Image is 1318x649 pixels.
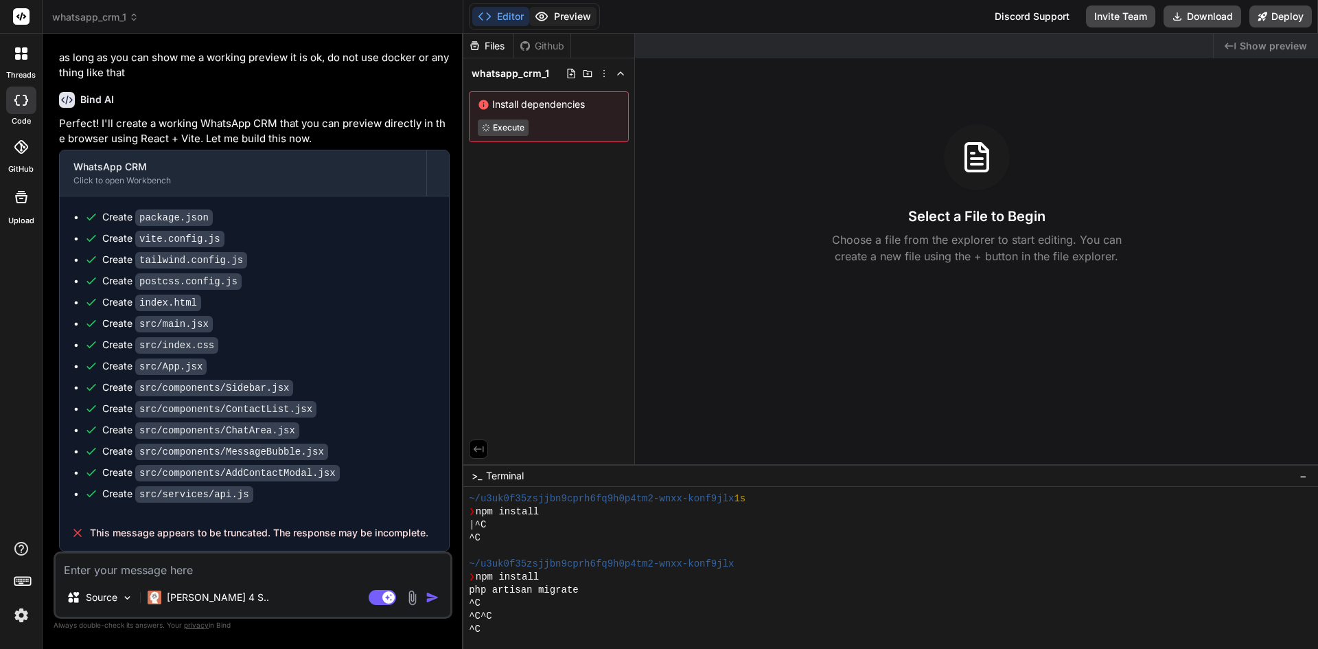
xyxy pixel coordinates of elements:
[908,207,1045,226] h3: Select a File to Begin
[135,295,201,311] code: index.html
[469,519,486,532] span: |^C
[472,469,482,483] span: >_
[1240,39,1307,53] span: Show preview
[469,597,481,610] span: ^C
[135,486,253,503] code: src/services/api.js
[184,621,209,629] span: privacy
[8,215,34,227] label: Upload
[135,252,247,269] code: tailwind.config.js
[135,444,328,460] code: src/components/MessageBubble.jsx
[1086,5,1155,27] button: Invite Team
[59,50,450,81] p: as long as you can show me a working preview it is ok, do not use docker or anything like that
[135,231,224,247] code: vite.config.js
[102,253,247,267] div: Create
[1249,5,1312,27] button: Deploy
[135,209,213,226] code: package.json
[52,10,139,24] span: whatsapp_crm_1
[469,610,492,623] span: ^C^C
[60,150,426,196] button: WhatsApp CRMClick to open Workbench
[734,492,745,505] span: 1s
[6,69,36,81] label: threads
[469,492,734,505] span: ~/u3uk0f35zsjjbn9cprh6fq9h0p4tm2-wnxx-konf9jlx
[10,604,33,627] img: settings
[469,623,481,636] span: ^C
[478,98,620,111] span: Install dependencies
[1297,465,1310,487] button: −
[102,466,340,480] div: Create
[86,591,117,604] p: Source
[8,163,34,175] label: GitHub
[73,160,413,174] div: WhatsApp CRM
[80,93,114,106] h6: Bind AI
[102,359,207,374] div: Create
[122,592,133,604] img: Pick Models
[135,401,316,418] code: src/components/ContactList.jsx
[404,590,420,606] img: attachment
[135,380,293,396] code: src/components/Sidebar.jsx
[135,422,299,439] code: src/components/ChatArea.jsx
[469,532,481,545] span: ^C
[472,7,529,26] button: Editor
[102,338,218,352] div: Create
[478,119,529,136] button: Execute
[54,619,452,632] p: Always double-check its answers. Your in Bind
[12,115,31,127] label: code
[469,584,579,597] span: php artisan migrate
[986,5,1078,27] div: Discord Support
[1164,5,1241,27] button: Download
[167,591,269,604] p: [PERSON_NAME] 4 S..
[135,337,218,354] code: src/index.css
[135,358,207,375] code: src/App.jsx
[823,231,1131,264] p: Choose a file from the explorer to start editing. You can create a new file using the + button in...
[102,380,293,395] div: Create
[463,39,513,53] div: Files
[469,558,734,571] span: ~/u3uk0f35zsjjbn9cprh6fq9h0p4tm2-wnxx-konf9jlx
[73,175,413,186] div: Click to open Workbench
[486,469,524,483] span: Terminal
[102,487,253,501] div: Create
[426,591,439,604] img: icon
[102,231,224,246] div: Create
[476,505,539,519] span: npm install
[59,116,450,147] p: Perfect! I'll create a working WhatsApp CRM that you can preview directly in the browser using Re...
[1299,469,1307,483] span: −
[469,571,476,584] span: ❯
[102,402,316,416] div: Create
[514,39,570,53] div: Github
[102,210,213,225] div: Create
[135,316,213,332] code: src/main.jsx
[102,295,201,310] div: Create
[102,317,213,331] div: Create
[135,273,242,290] code: postcss.config.js
[102,444,328,459] div: Create
[135,465,340,481] code: src/components/AddContactModal.jsx
[90,526,428,540] span: This message appears to be truncated. The response may be incomplete.
[102,274,242,288] div: Create
[148,591,161,604] img: Claude 4 Sonnet
[476,571,539,584] span: npm install
[529,7,597,26] button: Preview
[472,67,549,80] span: whatsapp_crm_1
[469,505,476,519] span: ❯
[102,423,299,437] div: Create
